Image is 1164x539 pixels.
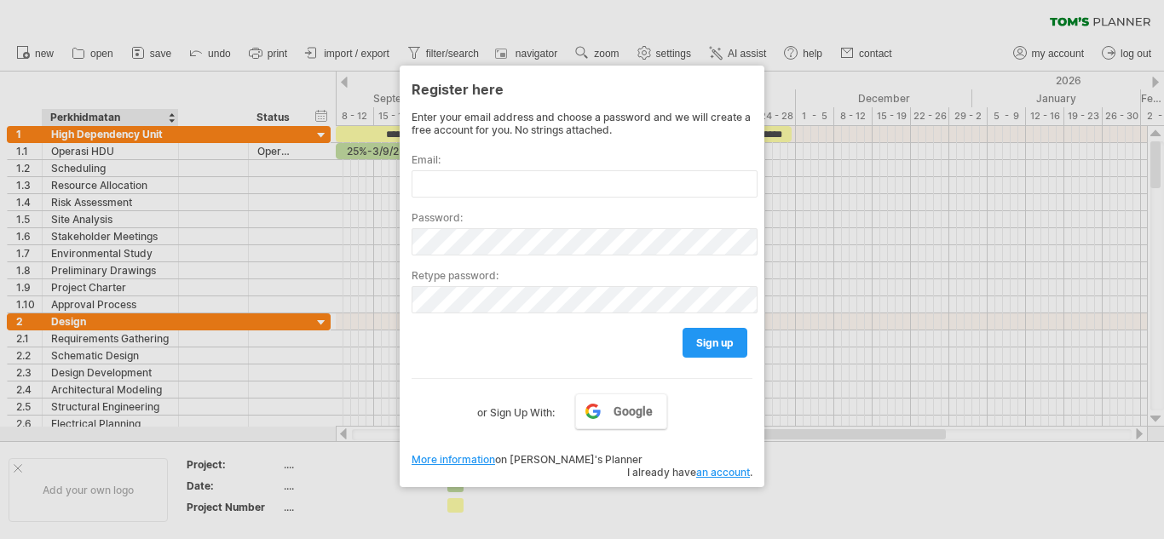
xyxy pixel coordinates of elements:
span: I already have . [627,466,752,479]
label: Email: [412,153,752,166]
span: on [PERSON_NAME]'s Planner [412,453,643,466]
label: Retype password: [412,269,752,282]
a: Google [575,393,667,429]
label: Password: [412,211,752,224]
span: Google [614,404,653,418]
a: More information [412,453,495,466]
a: sign up [683,328,747,358]
label: or Sign Up With: [477,393,555,422]
div: Enter your email address and choose a password and we will create a free account for you. No stri... [412,111,752,136]
a: an account [696,466,750,479]
div: Register here [412,73,752,104]
span: sign up [696,336,734,349]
